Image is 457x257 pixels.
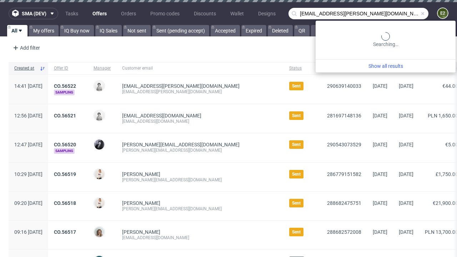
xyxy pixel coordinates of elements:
[294,25,310,36] a: QR
[399,83,413,89] span: [DATE]
[54,200,76,206] a: CO.56518
[373,229,387,235] span: [DATE]
[327,171,361,177] a: 286779151582
[60,25,94,36] a: IQ Buy now
[54,148,75,154] span: Sampling
[292,83,301,89] span: Sent
[399,113,413,119] span: [DATE]
[61,8,82,19] a: Tasks
[29,25,59,36] a: My offers
[14,83,42,89] span: 14:41 [DATE]
[327,229,361,235] a: 288682572008
[7,25,27,36] a: All
[286,8,307,19] a: Users
[54,90,75,95] span: Sampling
[94,81,104,91] img: Dudek Mariola
[327,113,361,119] a: 281697148136
[123,25,151,36] a: Not sent
[122,200,160,206] a: [PERSON_NAME]
[122,83,240,89] span: [EMAIL_ADDRESS][PERSON_NAME][DOMAIN_NAME]
[122,177,278,183] div: [PERSON_NAME][EMAIL_ADDRESS][DOMAIN_NAME]
[88,8,111,19] a: Offers
[292,229,301,235] span: Sent
[327,200,361,206] a: 288682475751
[318,32,453,48] div: Searching…
[94,227,104,237] img: Monika Poźniak
[327,142,361,147] a: 290543073529
[122,142,240,147] span: [PERSON_NAME][EMAIL_ADDRESS][DOMAIN_NAME]
[292,171,301,177] span: Sent
[122,89,278,95] div: [EMAIL_ADDRESS][PERSON_NAME][DOMAIN_NAME]
[54,113,76,119] a: CO.56521
[226,8,248,19] a: Wallet
[54,65,82,71] span: Offer ID
[54,171,76,177] a: CO.56519
[146,8,184,19] a: Promo codes
[22,11,46,16] span: sma (dev)
[14,229,42,235] span: 09:16 [DATE]
[254,8,280,19] a: Designs
[292,142,301,147] span: Sent
[95,25,122,36] a: IQ Sales
[399,200,413,206] span: [DATE]
[318,62,453,70] a: Show all results
[373,142,387,147] span: [DATE]
[289,65,316,71] span: Status
[268,25,293,36] a: Deleted
[117,8,140,19] a: Orders
[94,169,104,179] img: Mari Fok
[122,119,278,124] div: [EMAIL_ADDRESS][DOMAIN_NAME]
[14,171,42,177] span: 10:29 [DATE]
[14,113,42,119] span: 12:56 [DATE]
[241,25,266,36] a: Expired
[399,142,413,147] span: [DATE]
[122,147,278,153] div: [PERSON_NAME][EMAIL_ADDRESS][DOMAIN_NAME]
[399,171,413,177] span: [DATE]
[122,206,278,212] div: [PERSON_NAME][EMAIL_ADDRESS][DOMAIN_NAME]
[292,200,301,206] span: Sent
[373,200,387,206] span: [DATE]
[94,65,111,71] span: Manager
[9,8,58,19] button: sma (dev)
[14,142,42,147] span: 12:47 [DATE]
[122,171,160,177] a: [PERSON_NAME]
[373,83,387,89] span: [DATE]
[190,8,220,19] a: Discounts
[122,65,278,71] span: Customer email
[122,229,160,235] a: [PERSON_NAME]
[292,113,301,119] span: Sent
[438,8,448,18] figcaption: e2
[211,25,240,36] a: Accepted
[14,65,37,71] span: Created at
[94,111,104,121] img: Dudek Mariola
[94,198,104,208] img: Mari Fok
[122,235,278,241] div: [EMAIL_ADDRESS][DOMAIN_NAME]
[14,200,42,206] span: 09:20 [DATE]
[54,142,76,147] a: CO.56520
[54,229,76,235] a: CO.56517
[122,113,201,119] span: [EMAIL_ADDRESS][DOMAIN_NAME]
[152,25,209,36] a: Sent (pending accept)
[373,171,387,177] span: [DATE]
[54,83,76,89] a: CO.56522
[94,140,104,150] img: Philippe Dubuy
[399,229,413,235] span: [DATE]
[327,83,361,89] a: 290639140033
[373,113,387,119] span: [DATE]
[10,42,41,54] div: Add filter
